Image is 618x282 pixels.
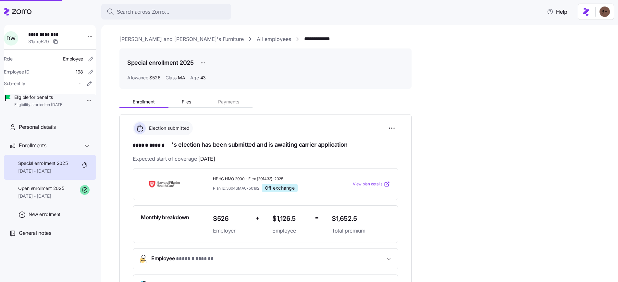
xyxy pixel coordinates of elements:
[353,181,382,187] span: View plan details
[147,125,190,131] span: Election submitted
[79,80,80,87] span: -
[141,213,189,222] span: Monthly breakdown
[4,69,30,75] span: Employee ID
[6,36,15,41] span: D W
[166,74,177,81] span: Class
[14,94,64,101] span: Eligible for benefits
[151,254,218,263] span: Employee
[265,185,295,191] span: Off exchange
[4,56,13,62] span: Role
[353,181,390,187] a: View plan details
[218,100,239,104] span: Payments
[542,5,573,18] button: Help
[76,69,83,75] span: 198
[182,100,191,104] span: Files
[149,74,160,81] span: $526
[63,56,83,62] span: Employee
[18,185,64,192] span: Open enrollment 2025
[133,100,155,104] span: Enrollment
[18,168,68,174] span: [DATE] - [DATE]
[332,227,390,235] span: Total premium
[178,74,185,81] span: MA
[198,155,215,163] span: [DATE]
[119,35,244,43] a: [PERSON_NAME] and [PERSON_NAME]'s Furniture
[133,141,398,150] h1: 's election has been submitted and is awaiting carrier application
[272,213,310,224] span: $1,126.5
[190,74,199,81] span: Age
[213,176,327,182] span: HPHC HMO 2000 - Flex (201433)-2025
[255,213,259,223] span: +
[257,35,291,43] a: All employees
[127,74,148,81] span: Allowance
[213,213,250,224] span: $526
[141,177,188,192] img: Harvard Pilgrim Health Care
[117,8,169,16] span: Search across Zorro...
[19,229,51,237] span: General notes
[272,227,310,235] span: Employee
[315,213,319,223] span: =
[127,59,194,67] h1: Special enrollment 2025
[18,160,68,167] span: Special enrollment 2025
[213,227,250,235] span: Employer
[18,193,64,199] span: [DATE] - [DATE]
[101,4,231,20] button: Search across Zorro...
[547,8,567,16] span: Help
[4,80,25,87] span: Sub-entity
[19,123,56,131] span: Personal details
[213,185,259,191] span: Plan ID: 36046MA0750192
[28,38,49,45] span: 31abc529
[29,211,60,218] span: New enrollment
[332,213,390,224] span: $1,652.5
[133,155,215,163] span: Expected start of coverage
[19,141,46,150] span: Enrollments
[14,102,64,108] span: Eligibility started on [DATE]
[599,7,610,17] img: c3c218ad70e66eeb89914ccc98a2927c
[200,74,206,81] span: 43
